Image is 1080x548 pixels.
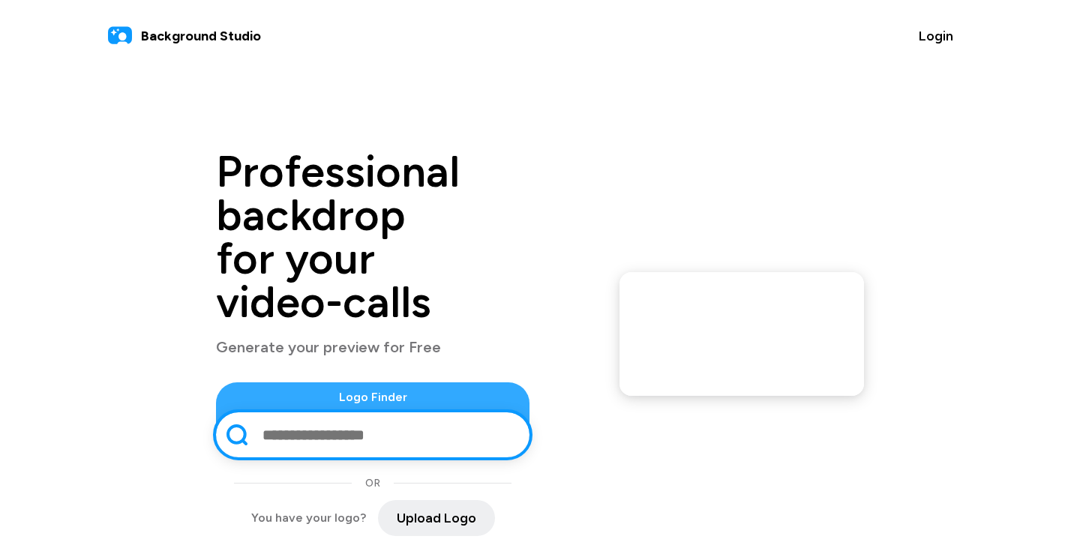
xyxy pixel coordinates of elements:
[397,508,476,529] span: Upload Logo
[378,500,495,536] button: Upload Logo
[216,336,529,358] p: Generate your preview for Free
[365,475,380,491] span: OR
[216,150,529,324] h1: Professional backdrop for your video-calls
[108,24,261,48] a: Background Studio
[108,24,132,48] img: logo
[216,388,529,406] span: Logo Finder
[900,18,972,54] button: Login
[251,509,366,527] span: You have your logo?
[141,26,261,46] span: Background Studio
[919,26,953,46] span: Login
